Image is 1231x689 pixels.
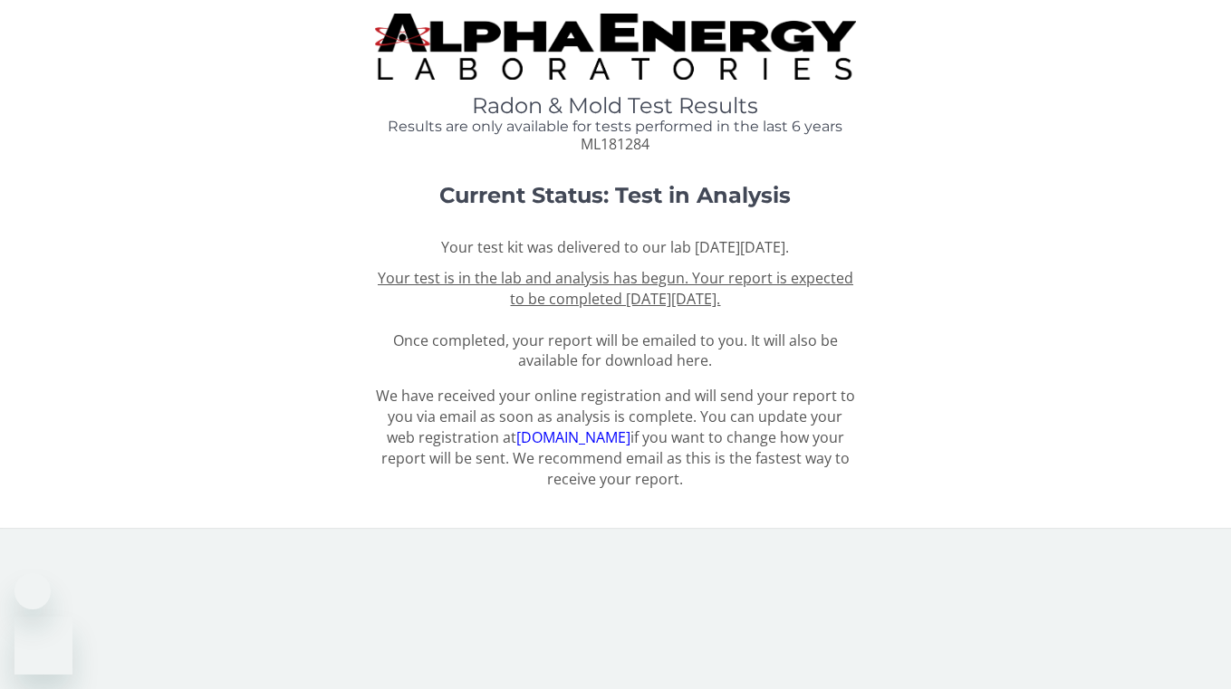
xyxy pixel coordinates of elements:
[14,573,51,609] iframe: Close message
[581,134,649,154] span: ML181284
[375,94,857,118] h1: Radon & Mold Test Results
[375,14,857,80] img: TightCrop.jpg
[439,182,791,208] strong: Current Status: Test in Analysis
[516,427,630,447] a: [DOMAIN_NAME]
[378,268,853,309] u: Your test is in the lab and analysis has begun. Your report is expected to be completed [DATE][DA...
[375,237,857,258] p: Your test kit was delivered to our lab [DATE][DATE].
[14,617,72,675] iframe: Button to launch messaging window
[375,386,857,489] p: We have received your online registration and will send your report to you via email as soon as a...
[375,119,857,135] h4: Results are only available for tests performed in the last 6 years
[378,268,853,370] span: Once completed, your report will be emailed to you. It will also be available for download here.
